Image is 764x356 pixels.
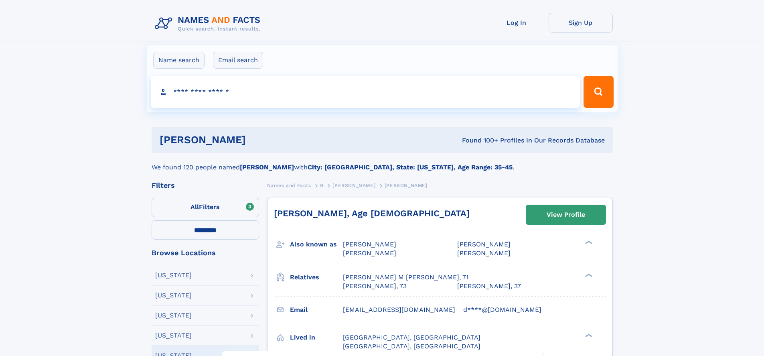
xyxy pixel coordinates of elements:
[343,306,455,313] span: [EMAIL_ADDRESS][DOMAIN_NAME]
[240,163,294,171] b: [PERSON_NAME]
[484,13,549,33] a: Log In
[457,249,511,257] span: [PERSON_NAME]
[190,203,199,211] span: All
[274,208,470,218] a: [PERSON_NAME], Age [DEMOGRAPHIC_DATA]
[290,271,343,284] h3: Relatives
[152,249,259,256] div: Browse Locations
[290,331,343,344] h3: Lived in
[332,183,375,188] span: [PERSON_NAME]
[155,292,192,299] div: [US_STATE]
[343,249,396,257] span: [PERSON_NAME]
[583,240,593,245] div: ❯
[343,342,480,350] span: [GEOGRAPHIC_DATA], [GEOGRAPHIC_DATA]
[213,52,263,69] label: Email search
[155,312,192,319] div: [US_STATE]
[549,13,613,33] a: Sign Up
[332,180,375,190] a: [PERSON_NAME]
[152,182,259,189] div: Filters
[583,333,593,338] div: ❯
[155,272,192,279] div: [US_STATE]
[354,136,605,145] div: Found 100+ Profiles In Our Records Database
[320,180,324,190] a: R
[343,334,480,341] span: [GEOGRAPHIC_DATA], [GEOGRAPHIC_DATA]
[267,180,311,190] a: Names and Facts
[151,76,580,108] input: search input
[155,332,192,339] div: [US_STATE]
[547,205,585,224] div: View Profile
[153,52,205,69] label: Name search
[457,282,521,291] a: [PERSON_NAME], 37
[308,163,513,171] b: City: [GEOGRAPHIC_DATA], State: [US_STATE], Age Range: 35-45
[290,238,343,251] h3: Also known as
[343,240,396,248] span: [PERSON_NAME]
[583,273,593,278] div: ❯
[152,13,267,35] img: Logo Names and Facts
[526,205,606,224] a: View Profile
[152,153,613,172] div: We found 120 people named with .
[320,183,324,188] span: R
[152,198,259,217] label: Filters
[584,76,613,108] button: Search Button
[385,183,428,188] span: [PERSON_NAME]
[343,282,407,291] a: [PERSON_NAME], 73
[343,273,468,282] a: [PERSON_NAME] M [PERSON_NAME], 71
[160,135,354,145] h1: [PERSON_NAME]
[457,240,511,248] span: [PERSON_NAME]
[290,303,343,317] h3: Email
